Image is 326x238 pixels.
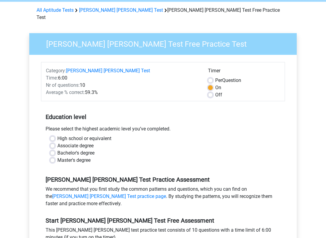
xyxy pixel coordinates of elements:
[46,89,85,95] span: Average % correct:
[46,111,280,123] h5: Education level
[79,7,163,13] a: [PERSON_NAME] [PERSON_NAME] Test
[215,77,241,84] label: Question
[46,82,80,88] span: Nr of questions:
[46,176,280,183] h5: [PERSON_NAME] [PERSON_NAME] Test Practice Assessment
[41,186,285,210] div: We recommend that you first study the common patterns and questions, which you can find on the . ...
[41,82,203,89] div: 10
[57,149,94,157] label: Bachelor's degree
[52,193,166,199] a: [PERSON_NAME] [PERSON_NAME] Test practice page
[215,91,222,99] label: Off
[215,84,221,91] label: On
[46,68,66,74] span: Category:
[46,217,280,224] h5: Start [PERSON_NAME] [PERSON_NAME] Test Free Assessment
[39,37,292,49] h3: [PERSON_NAME] [PERSON_NAME] Test Free Practice Test
[57,135,111,142] label: High school or equivalent
[215,77,222,83] span: Per
[41,89,203,96] div: 59.3%
[208,67,280,77] div: Timer
[57,142,94,149] label: Associate degree
[46,75,58,81] span: Time:
[57,157,91,164] label: Master's degree
[41,125,285,135] div: Please select the highest academic level you’ve completed.
[34,7,292,21] div: [PERSON_NAME] [PERSON_NAME] Test Free Practice Test
[37,7,74,13] a: All Aptitude Tests
[41,74,203,82] div: 6:00
[66,68,150,74] a: [PERSON_NAME] [PERSON_NAME] Test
